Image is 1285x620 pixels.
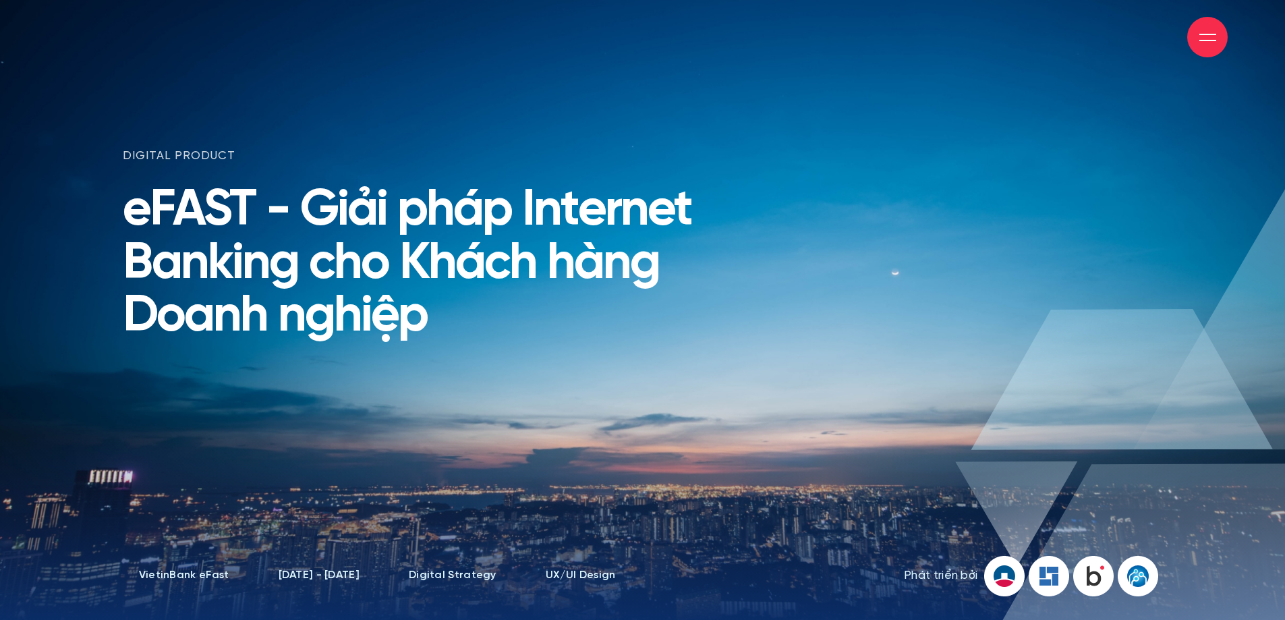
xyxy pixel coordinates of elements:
[904,568,977,584] span: Phát triển bởi
[123,185,721,344] h1: eFAST - Giải pháp Internet Banking cho Khách hàng Doanh nghiệp
[279,569,360,582] li: [DATE] - [DATE]
[409,569,496,582] li: Digital Strategy
[546,569,616,582] li: UX/UI Design
[123,148,235,165] span: digital product
[139,569,229,582] li: VietinBank eFast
